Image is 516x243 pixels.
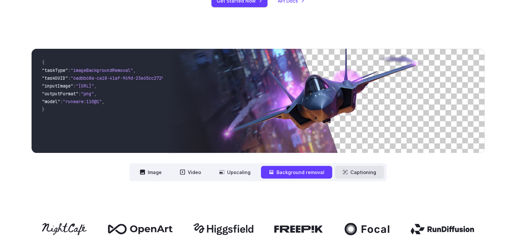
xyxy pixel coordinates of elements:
[102,99,104,104] span: ,
[42,60,45,65] span: {
[335,166,384,179] button: Captioning
[73,83,76,89] span: :
[71,75,170,81] span: "6adbb68a-ca18-41af-969d-23e65cc2729c"
[68,75,71,81] span: :
[68,67,71,73] span: :
[76,83,94,89] span: "[URL]"
[42,67,68,73] span: "taskType"
[172,166,209,179] button: Video
[261,166,332,179] button: Background removal
[42,83,73,89] span: "inputImage"
[81,91,94,97] span: "png"
[42,106,45,112] span: }
[94,91,97,97] span: ,
[94,83,97,89] span: ,
[42,91,78,97] span: "outputFormat"
[168,49,484,153] img: Futuristic stealth jet streaking through a neon-lit cityscape with glowing purple exhaust
[211,166,258,179] button: Upscaling
[132,166,170,179] button: Image
[42,75,68,81] span: "taskUUID"
[133,67,136,73] span: ,
[60,99,63,104] span: :
[78,91,81,97] span: :
[63,99,102,104] span: "runware:110@1"
[71,67,133,73] span: "imageBackgroundRemoval"
[42,99,60,104] span: "model"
